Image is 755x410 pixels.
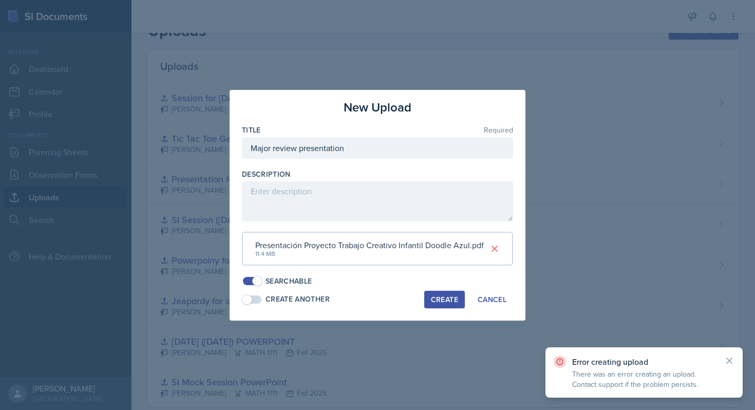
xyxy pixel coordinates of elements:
[242,169,291,179] label: Description
[471,291,513,308] button: Cancel
[431,295,458,304] div: Create
[266,276,312,287] div: Searchable
[572,369,716,389] p: There was an error creating an upload. Contact support if the problem persists.
[424,291,465,308] button: Create
[344,98,411,117] h3: New Upload
[478,295,506,304] div: Cancel
[242,125,261,135] label: Title
[484,126,513,134] span: Required
[255,249,484,258] div: 11.4 MB
[242,137,513,159] input: Enter title
[255,239,484,251] div: Presentación Proyecto Trabajo Creativo Infantil Doodle Azul.pdf
[572,357,716,367] p: Error creating upload
[266,294,330,305] div: Create Another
